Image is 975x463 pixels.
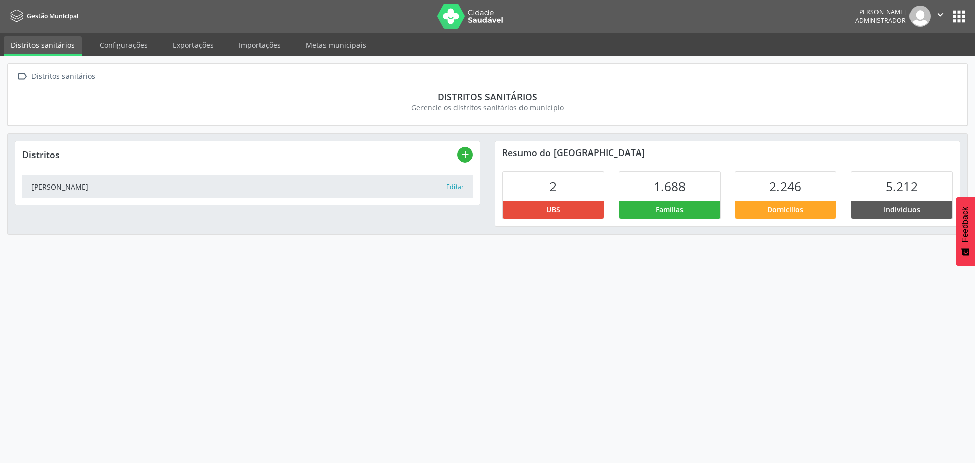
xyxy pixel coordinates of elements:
span: Indivíduos [884,204,920,215]
a: Gestão Municipal [7,8,78,24]
span: Famílias [656,204,684,215]
a:  Distritos sanitários [15,69,97,84]
span: 1.688 [654,178,686,195]
i:  [935,9,946,20]
div: Distritos sanitários [22,91,953,102]
a: [PERSON_NAME] Editar [22,175,473,197]
button: add [457,147,473,163]
div: Resumo do [GEOGRAPHIC_DATA] [495,141,960,164]
span: 5.212 [886,178,918,195]
span: Administrador [855,16,906,25]
i:  [15,69,29,84]
a: Importações [232,36,288,54]
a: Configurações [92,36,155,54]
button: apps [950,8,968,25]
img: img [909,6,931,27]
span: Gestão Municipal [27,12,78,20]
button:  [931,6,950,27]
i: add [460,149,471,160]
div: [PERSON_NAME] [31,181,446,192]
span: 2 [549,178,557,195]
span: 2.246 [769,178,801,195]
div: [PERSON_NAME] [855,8,906,16]
span: UBS [546,204,560,215]
div: Gerencie os distritos sanitários do município [22,102,953,113]
a: Exportações [166,36,221,54]
div: Distritos sanitários [29,69,97,84]
a: Distritos sanitários [4,36,82,56]
button: Feedback - Mostrar pesquisa [956,197,975,266]
a: Metas municipais [299,36,373,54]
div: Distritos [22,149,457,160]
span: Domicílios [767,204,803,215]
span: Feedback [961,207,970,242]
button: Editar [446,182,464,192]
